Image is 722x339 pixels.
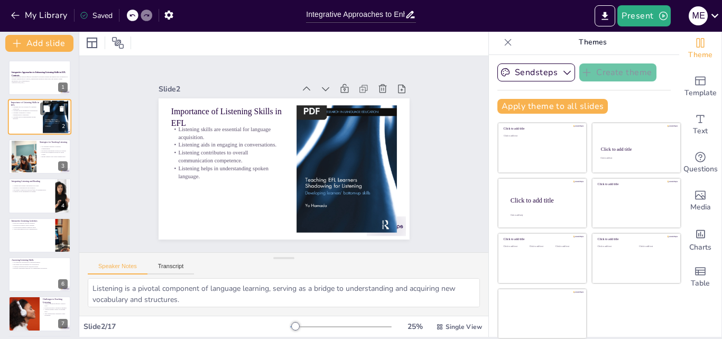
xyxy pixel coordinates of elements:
p: Promote self-reflections for personal growth. [12,265,68,268]
p: Enhances comprehension and retention. [12,187,52,189]
span: Questions [683,163,718,175]
div: Click to add title [598,237,673,241]
p: Address students' anxiety in listening tasks. [43,309,68,313]
div: 2 [59,122,68,132]
button: M E [689,5,708,26]
div: 3 [8,139,71,174]
span: Template [684,87,717,99]
p: Listening helps in understanding spoken language. [171,164,284,180]
span: Theme [688,49,712,61]
p: Listening aids in engaging in conversations. [11,110,40,112]
p: Incorporate multimedia resources in lessons. [40,150,68,152]
p: Listening contributes to overall communication competence. [11,112,40,116]
button: Create theme [579,63,656,81]
p: Role-plays simulate real-life scenarios. [12,222,52,224]
p: Listening helps in understanding spoken language. [11,116,40,120]
div: Click to add title [598,182,673,186]
div: Click to add text [639,245,672,248]
p: Interactive Listening Activities [12,219,52,223]
button: Add slide [5,35,73,52]
div: 1 [58,83,68,92]
span: Position [112,36,124,49]
p: Importance of Listening Skills in EFL [11,101,40,107]
p: Generated with [URL] [12,82,68,84]
strong: Integrative Approaches to Enhancing Listening Skills in EFL Contexts [12,71,66,77]
div: Add ready made slides [679,68,721,106]
p: Group projects enhance teamwork skills. [12,226,52,228]
span: Text [693,125,708,137]
p: Promotes active engagement in learning. [12,191,52,193]
p: Strategies for Teaching Listening [40,141,68,144]
p: Provide pre-listening activities for better context. [40,151,68,155]
p: Use formative evaluations for ongoing feedback. [12,262,68,264]
div: 5 [58,240,68,250]
p: Listening skills are essential for language acquisition. [11,106,40,110]
span: Table [691,278,710,289]
div: Layout [84,34,100,51]
div: Click to add title [504,127,579,131]
div: Click to add text [598,245,631,248]
p: Integrating Listening and Reading [12,180,52,183]
div: 3 [58,161,68,171]
p: This presentation explores effective strategies for teaching listening and reading skills in Engl... [12,76,68,82]
p: Use authentic materials to enhance comprehension. [40,145,68,149]
button: Speaker Notes [88,263,147,274]
p: Tailor instructional strategies to meet challenges. [43,313,68,316]
div: Saved [80,11,113,21]
p: Challenges in Teaching Listening [43,298,68,304]
span: Charts [689,242,711,253]
div: Click to add title [601,146,671,152]
p: Active participation boosts comprehension. [12,228,52,230]
div: 7 [8,296,71,331]
p: Encourages connections between forms of communication. [12,189,52,191]
div: 5 [8,218,71,253]
div: Click to add body [511,214,577,216]
p: Address varying proficiency levels in class. [43,303,68,307]
button: Present [617,5,670,26]
textarea: Listening is a pivotal component of language learning, serving as a bridge to understanding and a... [88,278,480,307]
p: Listening and reading complement each other. [12,185,52,187]
div: Slide 2 / 17 [84,322,290,332]
p: Engage students with varied listening tasks. [40,155,68,158]
p: Provide exposure to authentic language. [43,307,68,309]
p: Discussions promote critical thinking. [12,224,52,226]
p: Diversify assessment methods for comprehensive evaluation. [12,268,68,270]
div: Click to add text [504,245,527,248]
span: Single View [446,323,482,331]
p: Assessing Listening Skills [12,259,68,262]
div: Add charts and graphs [679,220,721,258]
button: Sendsteps [497,63,575,81]
div: Get real-time input from your audience [679,144,721,182]
div: 25 % [402,322,428,332]
div: Slide 2 [159,84,295,94]
div: Click to add text [504,135,579,138]
div: 4 [8,178,71,213]
div: Add images, graphics, shapes or video [679,182,721,220]
p: Themes [516,30,669,55]
div: 6 [58,279,68,289]
div: 1 [8,60,71,95]
p: Listening contributes to overall communication competence. [171,149,284,164]
span: Media [690,201,711,213]
button: Delete Slide [55,103,68,115]
div: Add a table [679,258,721,296]
p: Encourage peer assessments for collaboration. [12,263,68,265]
div: Click to add text [556,245,579,248]
div: Click to add title [511,196,578,204]
div: Change the overall theme [679,30,721,68]
button: Apply theme to all slides [497,99,608,114]
div: Click to add title [504,237,579,241]
div: Click to add text [530,245,553,248]
input: Insert title [306,7,405,22]
button: Duplicate Slide [40,103,53,115]
p: Listening aids in engaging in conversations. [171,141,284,149]
div: Click to add text [600,157,671,159]
button: My Library [8,7,72,24]
div: M E [689,6,708,25]
div: 4 [58,201,68,210]
button: Transcript [147,263,195,274]
p: Listening skills are essential for language acquisition. [171,125,284,141]
div: 2 [8,99,71,135]
p: Importance of Listening Skills in EFL [171,105,284,129]
div: Add text boxes [679,106,721,144]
